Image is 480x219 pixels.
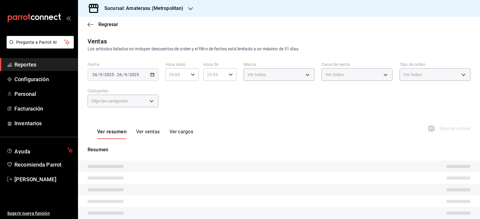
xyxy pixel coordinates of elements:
p: Resumen [88,146,470,153]
label: Marca [244,62,314,67]
span: Regresar [98,22,118,27]
span: / [127,72,129,77]
span: Sugerir nueva función [7,210,73,217]
label: Tipo de orden [400,62,470,67]
span: Recomienda Parrot [14,161,73,169]
span: Ver todas [247,72,266,78]
div: Los artículos listados no incluyen descuentos de orden y el filtro de fechas está limitado a un m... [88,46,470,52]
input: -- [117,72,122,77]
input: -- [99,72,102,77]
label: Hora inicio [166,62,199,67]
button: Regresar [88,22,118,27]
button: Ver cargos [169,129,193,139]
span: - [115,72,116,77]
button: Ver resumen [97,129,127,139]
span: / [102,72,104,77]
a: Pregunta a Parrot AI [4,43,74,50]
input: -- [124,72,127,77]
span: Pregunta a Parrot AI [16,39,64,46]
button: Ver ventas [136,129,160,139]
span: Personal [14,90,73,98]
span: [PERSON_NAME] [14,175,73,183]
h3: Sucursal: Amaterasu (Metropolitan) [100,5,183,12]
span: / [122,72,124,77]
input: ---- [104,72,114,77]
button: open_drawer_menu [66,16,71,20]
span: / [97,72,99,77]
span: Inventarios [14,119,73,127]
span: Ayuda [14,147,65,154]
input: -- [92,72,97,77]
label: Fecha [88,62,158,67]
input: ---- [129,72,139,77]
button: Pregunta a Parrot AI [7,36,74,49]
div: navigation tabs [97,129,193,139]
span: Ver todos [325,72,344,78]
div: Ventas [88,37,107,46]
label: Hora fin [203,62,236,67]
span: Reportes [14,61,73,69]
span: Elige las categorías [91,98,128,104]
label: Categorías [88,89,158,93]
span: Ver todos [403,72,422,78]
span: Facturación [14,105,73,113]
span: Configuración [14,75,73,83]
label: Canal de venta [322,62,392,67]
